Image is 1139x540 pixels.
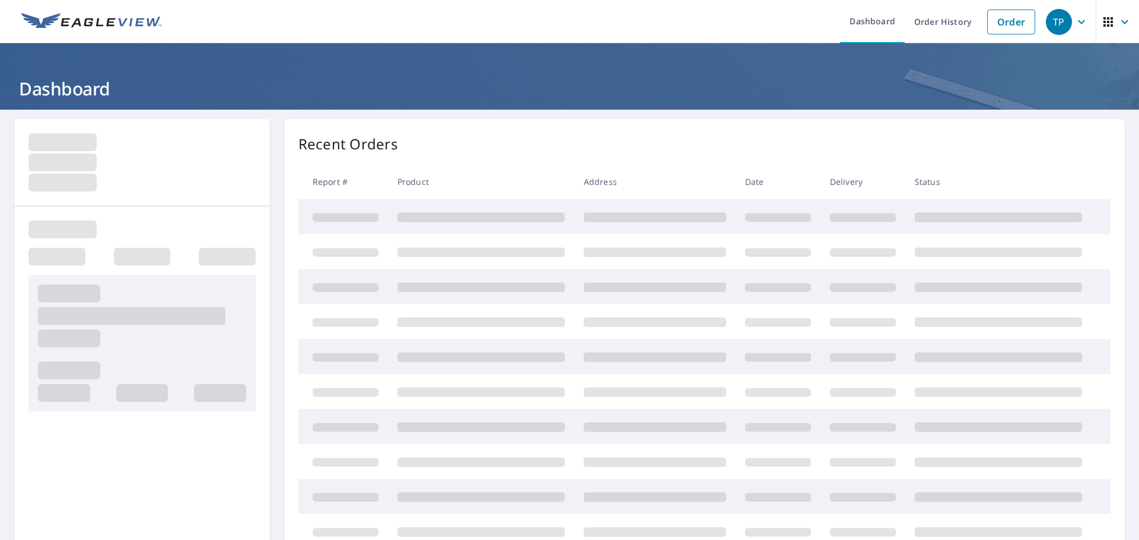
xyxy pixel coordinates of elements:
[298,133,398,155] p: Recent Orders
[14,76,1125,101] h1: Dashboard
[388,164,574,199] th: Product
[298,164,388,199] th: Report #
[1046,9,1072,35] div: TP
[820,164,905,199] th: Delivery
[987,9,1035,34] a: Order
[574,164,736,199] th: Address
[905,164,1092,199] th: Status
[736,164,820,199] th: Date
[21,13,161,31] img: EV Logo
